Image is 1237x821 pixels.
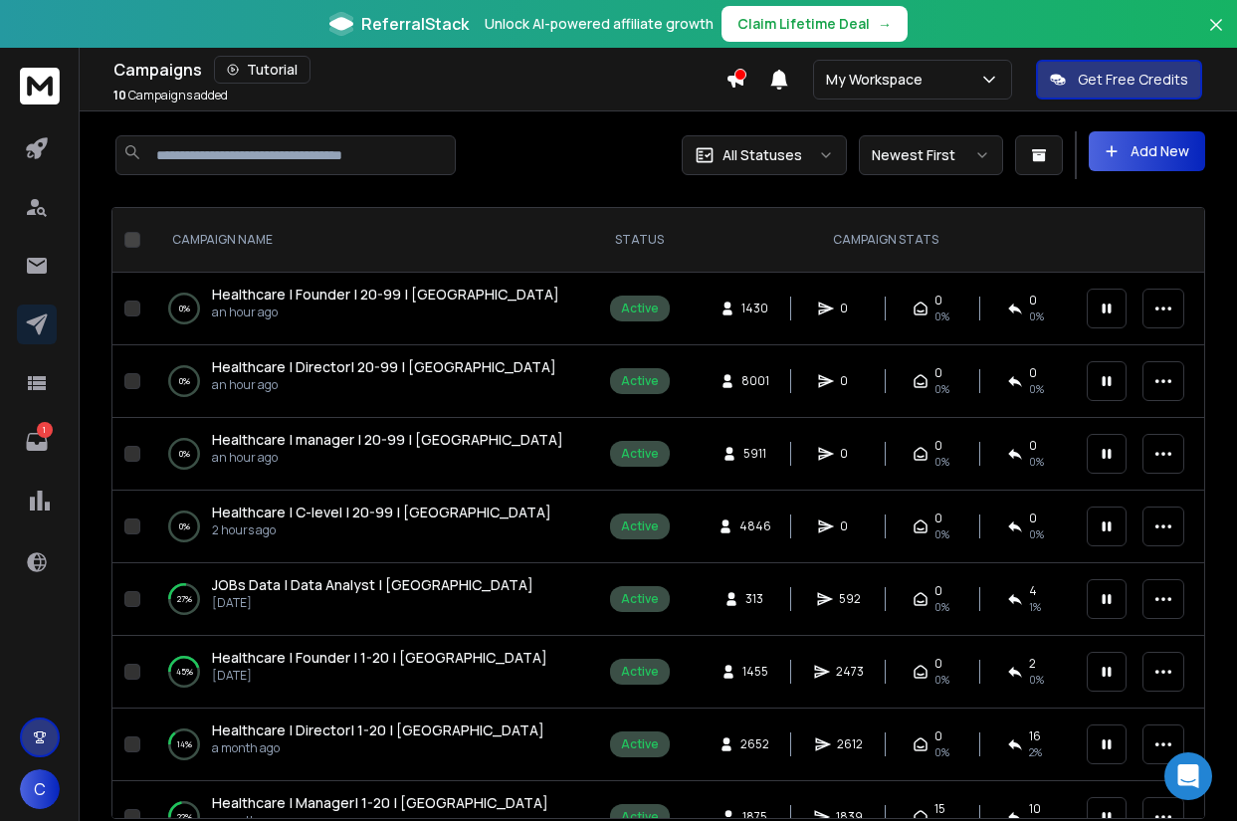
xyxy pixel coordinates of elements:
[148,345,583,418] td: 0%Healthcare | Director| 20-99 | [GEOGRAPHIC_DATA]an hour ago
[1029,656,1036,672] span: 2
[934,672,949,688] span: 0%
[148,208,583,273] th: CAMPAIGN NAME
[696,208,1075,273] th: CAMPAIGN STATS
[742,664,768,680] span: 1455
[212,668,547,684] p: [DATE]
[743,446,766,462] span: 5911
[934,381,949,397] span: 0%
[934,308,949,324] span: 0%
[934,728,942,744] span: 0
[934,511,942,526] span: 0
[212,720,544,739] span: Healthcare | Director| 1-20 | [GEOGRAPHIC_DATA]
[1029,672,1044,688] span: 0 %
[621,373,659,389] div: Active
[621,518,659,534] div: Active
[1029,599,1041,615] span: 1 %
[212,720,544,740] a: Healthcare | Director| 1-20 | [GEOGRAPHIC_DATA]
[212,595,533,611] p: [DATE]
[212,575,533,595] a: JOBs Data | Data Analyst | [GEOGRAPHIC_DATA]
[934,801,945,817] span: 15
[1029,308,1044,324] span: 0%
[148,273,583,345] td: 0%Healthcare | Founder | 20-99 | [GEOGRAPHIC_DATA]an hour ago
[1029,381,1044,397] span: 0%
[212,450,563,466] p: an hour ago
[212,430,563,449] span: Healthcare | manager | 20-99 | [GEOGRAPHIC_DATA]
[1029,583,1037,599] span: 4
[1036,60,1202,100] button: Get Free Credits
[361,12,469,36] span: ReferralStack
[1029,728,1041,744] span: 16
[934,656,942,672] span: 0
[212,793,548,812] span: Healthcare | Manager| 1-20 | [GEOGRAPHIC_DATA]
[1203,12,1229,60] button: Close banner
[840,373,860,389] span: 0
[212,740,544,756] p: a month ago
[179,299,190,318] p: 0 %
[741,373,769,389] span: 8001
[621,301,659,316] div: Active
[840,301,860,316] span: 0
[934,438,942,454] span: 0
[113,87,126,103] span: 10
[826,70,930,90] p: My Workspace
[934,526,949,542] span: 0%
[212,648,547,667] span: Healthcare | Founder | 1-20 | [GEOGRAPHIC_DATA]
[934,744,949,760] span: 0%
[214,56,310,84] button: Tutorial
[836,664,864,680] span: 2473
[859,135,1003,175] button: Newest First
[148,563,583,636] td: 27%JOBs Data | Data Analyst | [GEOGRAPHIC_DATA][DATE]
[621,446,659,462] div: Active
[1029,744,1042,760] span: 2 %
[621,591,659,607] div: Active
[212,357,556,377] a: Healthcare | Director| 20-99 | [GEOGRAPHIC_DATA]
[1089,131,1205,171] button: Add New
[745,591,765,607] span: 313
[840,446,860,462] span: 0
[17,422,57,462] a: 1
[212,522,551,538] p: 2 hours ago
[741,301,768,316] span: 1430
[148,491,583,563] td: 0%Healthcare | C-level | 20-99 | [GEOGRAPHIC_DATA]2 hours ago
[934,365,942,381] span: 0
[212,430,563,450] a: Healthcare | manager | 20-99 | [GEOGRAPHIC_DATA]
[722,6,908,42] button: Claim Lifetime Deal→
[934,293,942,308] span: 0
[148,709,583,781] td: 14%Healthcare | Director| 1-20 | [GEOGRAPHIC_DATA]a month ago
[878,14,892,34] span: →
[148,636,583,709] td: 45%Healthcare | Founder | 1-20 | [GEOGRAPHIC_DATA][DATE]
[1029,293,1037,308] span: 0
[148,418,583,491] td: 0%Healthcare | manager | 20-99 | [GEOGRAPHIC_DATA]an hour ago
[113,88,228,103] p: Campaigns added
[179,371,190,391] p: 0 %
[212,377,556,393] p: an hour ago
[177,734,192,754] p: 14 %
[20,769,60,809] button: C
[1029,511,1037,526] span: 0
[177,589,192,609] p: 27 %
[212,503,551,521] span: Healthcare | C-level | 20-99 | [GEOGRAPHIC_DATA]
[179,516,190,536] p: 0 %
[1029,454,1044,470] span: 0%
[934,599,949,615] span: 0%
[739,518,771,534] span: 4846
[583,208,696,273] th: STATUS
[621,736,659,752] div: Active
[1029,801,1041,817] span: 10
[212,285,559,305] a: Healthcare | Founder | 20-99 | [GEOGRAPHIC_DATA]
[212,285,559,304] span: Healthcare | Founder | 20-99 | [GEOGRAPHIC_DATA]
[621,664,659,680] div: Active
[176,662,193,682] p: 45 %
[1078,70,1188,90] p: Get Free Credits
[840,518,860,534] span: 0
[839,591,861,607] span: 592
[837,736,863,752] span: 2612
[179,444,190,464] p: 0 %
[485,14,714,34] p: Unlock AI-powered affiliate growth
[1029,438,1037,454] span: 0
[934,454,949,470] span: 0%
[37,422,53,438] p: 1
[212,575,533,594] span: JOBs Data | Data Analyst | [GEOGRAPHIC_DATA]
[1164,752,1212,800] div: Open Intercom Messenger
